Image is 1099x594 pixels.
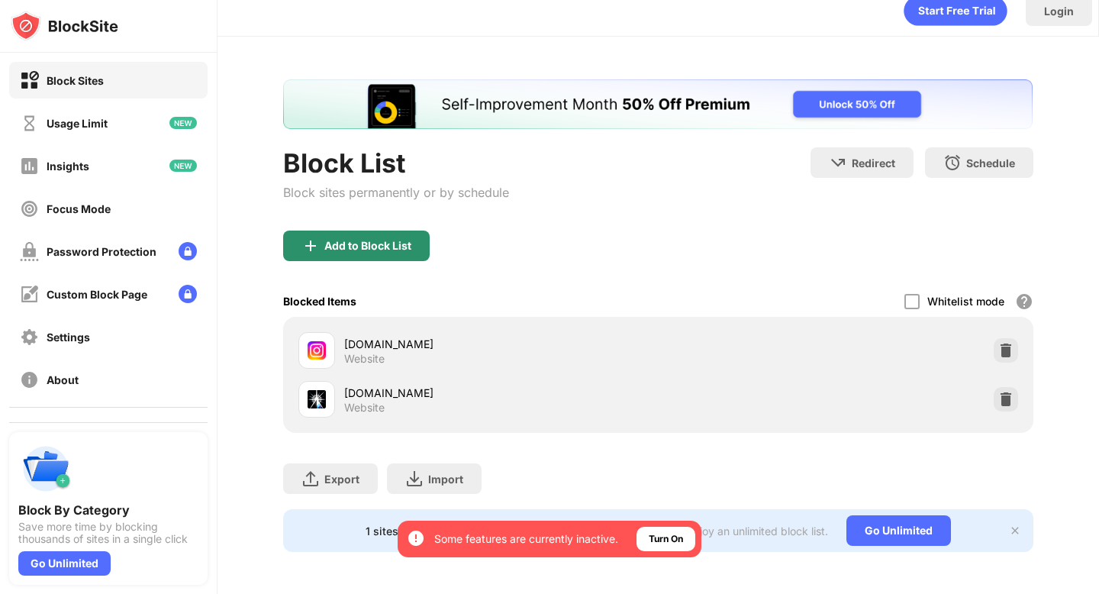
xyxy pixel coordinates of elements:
[283,185,509,200] div: Block sites permanently or by schedule
[18,551,111,576] div: Go Unlimited
[47,288,147,301] div: Custom Block Page
[47,117,108,130] div: Usage Limit
[18,441,73,496] img: push-categories.svg
[20,328,39,347] img: settings-off.svg
[11,11,118,41] img: logo-blocksite.svg
[1044,5,1074,18] div: Login
[927,295,1004,308] div: Whitelist mode
[20,71,39,90] img: block-on.svg
[169,160,197,172] img: new-icon.svg
[20,157,39,176] img: insights-off.svg
[324,473,359,486] div: Export
[852,157,895,169] div: Redirect
[20,199,39,218] img: focus-off.svg
[324,240,411,252] div: Add to Block List
[179,242,197,260] img: lock-menu.svg
[344,385,658,401] div: [DOMAIN_NAME]
[283,147,509,179] div: Block List
[169,117,197,129] img: new-icon.svg
[428,473,463,486] div: Import
[20,285,39,304] img: customize-block-page-off.svg
[308,341,326,360] img: favicons
[649,531,683,547] div: Turn On
[18,521,198,545] div: Save more time by blocking thousands of sites in a single click
[434,531,618,547] div: Some features are currently inactive.
[283,295,356,308] div: Blocked Items
[344,401,385,415] div: Website
[47,74,104,87] div: Block Sites
[283,79,1033,129] iframe: Banner
[407,529,425,547] img: error-circle-white.svg
[308,390,326,408] img: favicons
[18,502,198,518] div: Block By Category
[47,202,111,215] div: Focus Mode
[47,373,79,386] div: About
[20,242,39,261] img: password-protection-off.svg
[179,285,197,303] img: lock-menu.svg
[20,370,39,389] img: about-off.svg
[47,245,156,258] div: Password Protection
[20,114,39,133] img: time-usage-off.svg
[1009,525,1021,537] img: x-button.svg
[47,331,90,344] div: Settings
[47,160,89,173] div: Insights
[966,157,1015,169] div: Schedule
[846,515,951,546] div: Go Unlimited
[344,352,385,366] div: Website
[344,336,658,352] div: [DOMAIN_NAME]
[366,525,545,538] div: 1 sites left to add to your block list.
